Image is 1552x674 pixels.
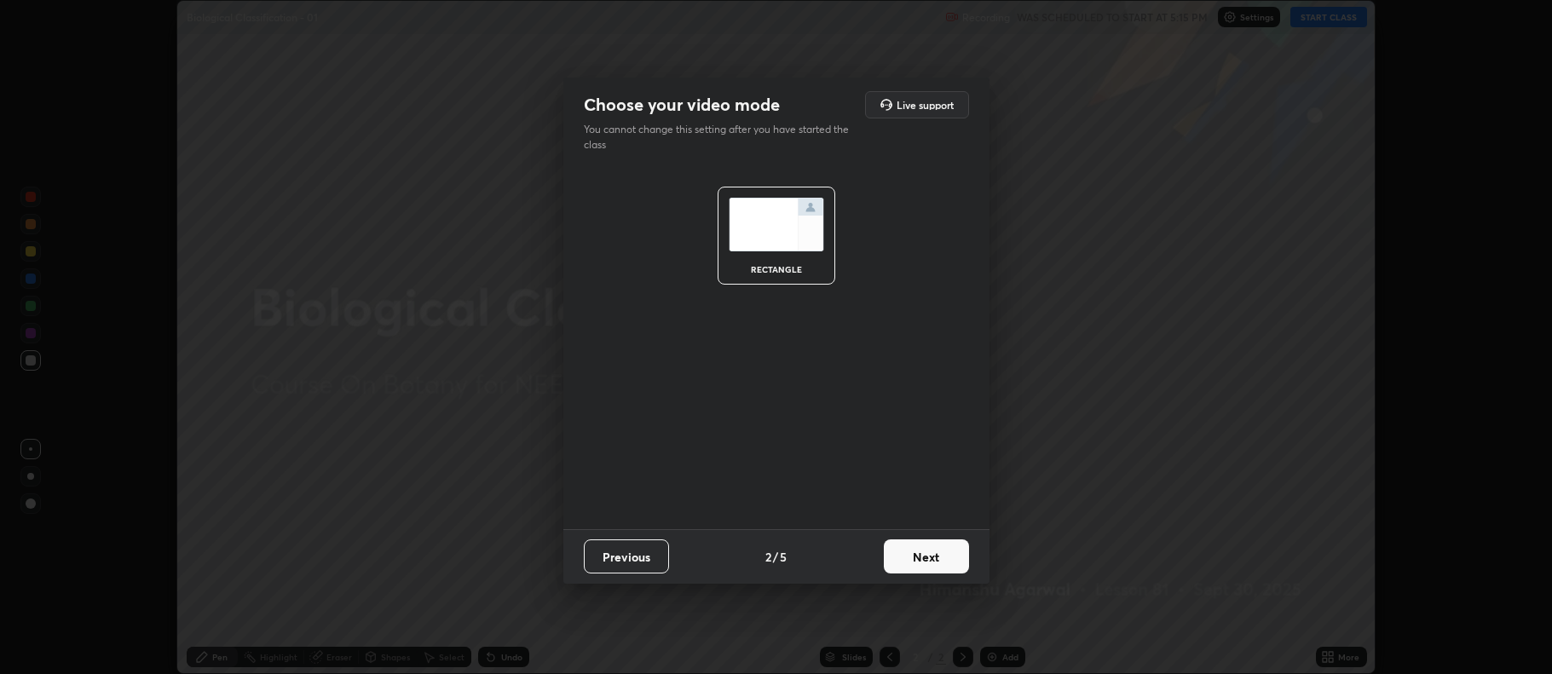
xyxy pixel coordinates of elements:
[729,198,824,251] img: normalScreenIcon.ae25ed63.svg
[765,548,771,566] h4: 2
[584,94,780,116] h2: Choose your video mode
[773,548,778,566] h4: /
[884,539,969,573] button: Next
[897,100,954,110] h5: Live support
[742,265,811,274] div: rectangle
[584,539,669,573] button: Previous
[584,122,860,153] p: You cannot change this setting after you have started the class
[780,548,787,566] h4: 5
